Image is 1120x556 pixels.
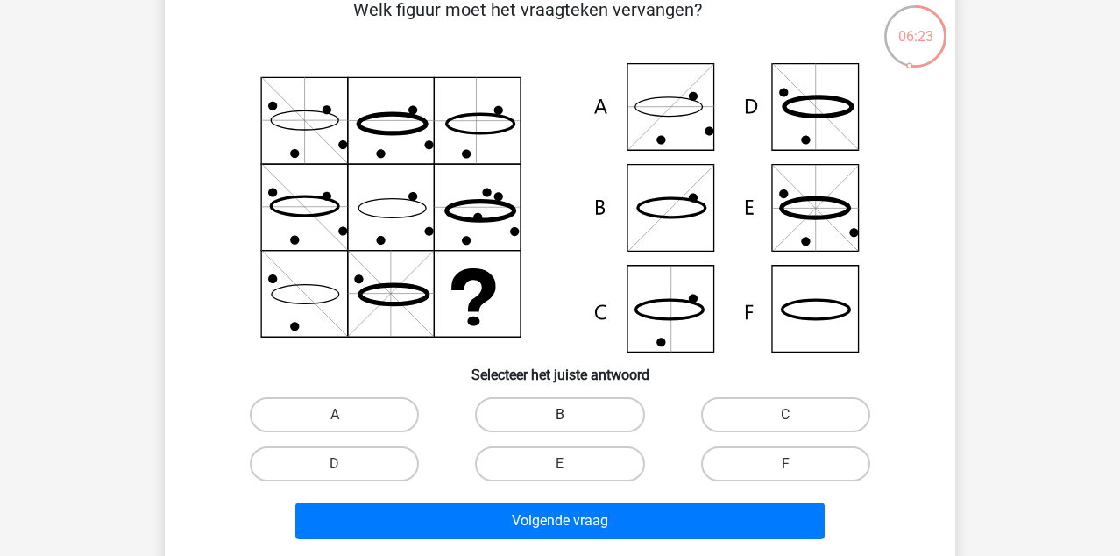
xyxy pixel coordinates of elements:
[701,397,870,432] label: C
[475,446,644,481] label: E
[475,397,644,432] label: B
[883,4,948,47] div: 06:23
[250,397,419,432] label: A
[295,503,826,539] button: Volgende vraag
[250,446,419,481] label: D
[701,446,870,481] label: F
[193,353,927,383] h6: Selecteer het juiste antwoord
